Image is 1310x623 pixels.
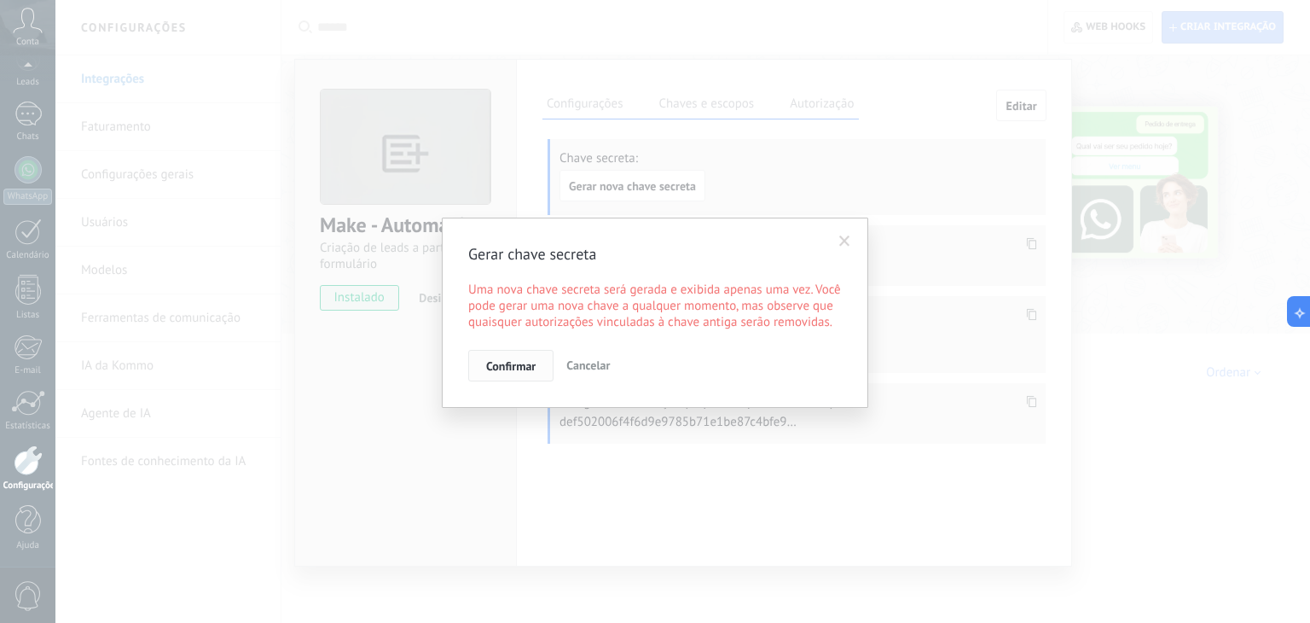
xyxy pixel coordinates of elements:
span: Cancelar [566,358,610,373]
h2: Gerar chave secreta [468,244,825,265]
button: Cancelar [559,350,617,382]
p: Uma nova chave secreta será gerada e exibida apenas uma vez. Você pode gerar uma nova chave a qua... [468,282,842,330]
span: Confirmar [486,360,536,372]
button: Confirmar [468,350,554,382]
